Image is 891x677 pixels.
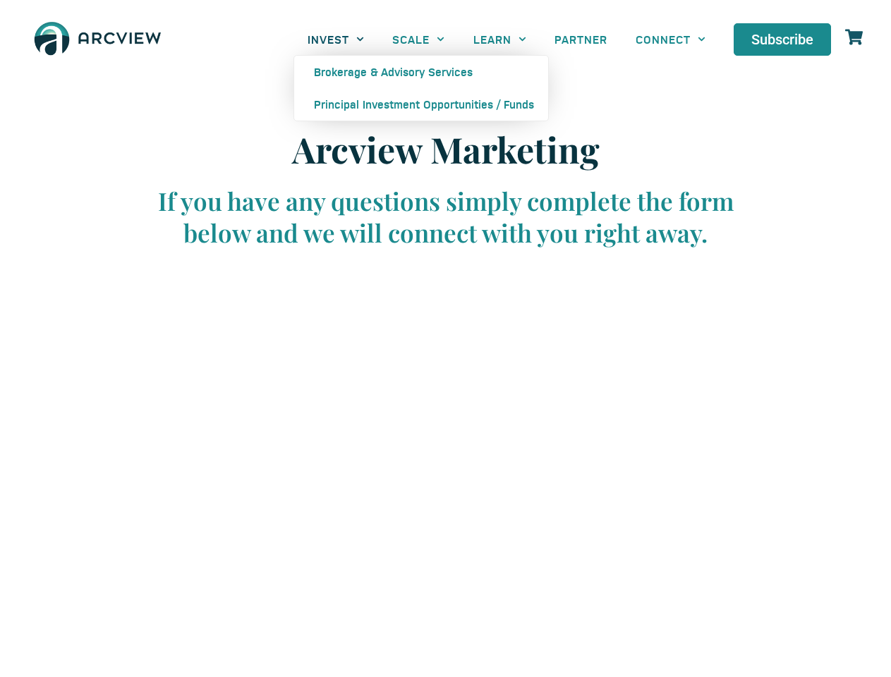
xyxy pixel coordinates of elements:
[540,23,622,55] a: PARTNER
[293,23,378,55] a: INVEST
[293,55,549,121] ul: INVEST
[293,23,720,55] nav: Menu
[143,128,749,171] h2: Arcview Marketing
[378,23,459,55] a: SCALE
[459,23,540,55] a: LEARN
[622,23,720,55] a: CONNECT
[143,185,749,249] div: If you have any questions simply complete the form below and we will connect with you right away.
[734,23,831,56] a: Subscribe
[294,88,548,121] a: Principal Investment Opportunities / Funds
[751,32,813,47] span: Subscribe
[28,14,167,65] img: The Arcview Group
[294,56,548,88] a: Brokerage & Advisory Services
